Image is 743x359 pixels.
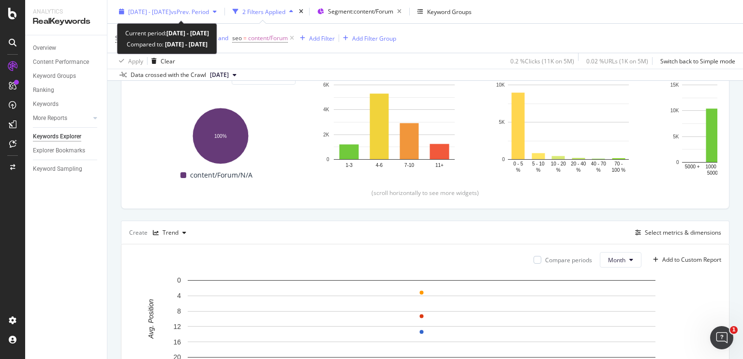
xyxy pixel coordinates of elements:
[33,164,82,174] div: Keyword Sampling
[149,225,190,240] button: Trend
[513,161,523,166] text: 0 - 5
[33,71,100,81] a: Keyword Groups
[496,82,505,88] text: 10K
[177,277,181,284] text: 0
[190,169,253,181] span: content/Forum/N/A
[161,57,175,65] div: Clear
[571,161,586,166] text: 20 - 40
[166,29,209,37] b: [DATE] - [DATE]
[145,103,296,165] svg: A chart.
[33,146,85,156] div: Explorer Bookmarks
[177,307,181,315] text: 8
[706,164,719,169] text: 1000 -
[243,34,247,42] span: =
[214,134,227,139] text: 100%
[171,7,209,15] span: vs Prev. Period
[532,161,545,166] text: 5 - 10
[33,132,100,142] a: Keywords Explorer
[33,57,89,67] div: Content Performance
[586,57,648,65] div: 0.02 % URLs ( 1K on 5M )
[510,57,574,65] div: 0.2 % Clicks ( 11K on 5M )
[173,323,181,330] text: 12
[309,34,335,42] div: Add Filter
[435,163,444,168] text: 11+
[656,53,735,69] button: Switch back to Simple mode
[649,252,721,268] button: Add to Custom Report
[545,256,592,264] div: Compare periods
[173,338,181,346] text: 16
[556,167,561,173] text: %
[323,132,329,137] text: 2K
[206,69,240,81] button: [DATE]
[596,167,601,173] text: %
[502,157,505,162] text: 0
[33,113,67,123] div: More Reports
[33,71,76,81] div: Keyword Groups
[670,82,679,88] text: 15K
[147,299,155,339] text: Avg. Position
[710,326,733,349] iframe: Intercom live chat
[662,257,721,263] div: Add to Custom Report
[163,230,178,236] div: Trend
[128,7,171,15] span: [DATE] - [DATE]
[33,43,56,53] div: Overview
[614,161,623,166] text: 70 -
[33,57,100,67] a: Content Performance
[33,8,99,16] div: Analytics
[33,164,100,174] a: Keyword Sampling
[327,157,329,162] text: 0
[33,99,59,109] div: Keywords
[33,146,100,156] a: Explorer Bookmarks
[129,225,190,240] div: Create
[232,34,242,42] span: seo
[296,32,335,44] button: Add Filter
[673,134,679,139] text: 5K
[516,167,520,173] text: %
[33,85,54,95] div: Ranking
[608,256,625,264] span: Month
[404,163,414,168] text: 7-10
[218,34,228,42] div: and
[33,85,100,95] a: Ranking
[133,189,717,197] div: (scroll horizontally to see more widgets)
[128,57,143,65] div: Apply
[210,71,229,79] span: 2025 Apr. 7th
[323,107,329,113] text: 4K
[319,80,470,174] svg: A chart.
[33,16,99,27] div: RealKeywords
[115,4,221,19] button: [DATE] - [DATE]vsPrev. Period
[730,326,738,334] span: 1
[612,167,625,173] text: 100 %
[591,161,607,166] text: 40 - 70
[177,292,181,299] text: 4
[248,31,288,45] span: content/Forum
[127,39,208,50] div: Compared to:
[115,34,140,42] span: Sitemaps
[493,80,644,174] svg: A chart.
[218,33,228,43] button: and
[229,4,297,19] button: 2 Filters Applied
[536,167,540,173] text: %
[297,7,305,16] div: times
[631,227,721,239] button: Select metrics & dimensions
[576,167,580,173] text: %
[670,108,679,114] text: 10K
[323,82,329,88] text: 6K
[313,4,405,19] button: Segment:content/Forum
[345,163,353,168] text: 1-3
[685,164,700,169] text: 5000 +
[414,4,476,19] button: Keyword Groups
[339,32,396,44] button: Add Filter Group
[163,40,208,48] b: [DATE] - [DATE]
[33,99,100,109] a: Keywords
[33,113,90,123] a: More Reports
[707,170,718,176] text: 5000
[676,160,679,165] text: 0
[645,228,721,237] div: Select metrics & dimensions
[125,28,209,39] div: Current period:
[115,53,143,69] button: Apply
[352,34,396,42] div: Add Filter Group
